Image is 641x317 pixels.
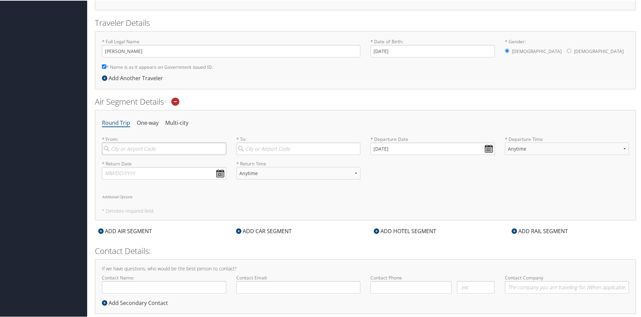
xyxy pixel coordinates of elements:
div: ADD RAIL SEGMENT [508,226,571,234]
li: Multi-city [165,116,188,128]
div: Add Another Traveler [102,73,166,82]
div: ADD HOTEL SEGMENT [370,226,440,234]
label: * Departure Time [505,135,629,160]
label: * To: [236,135,361,154]
input: City or Airport Code [102,142,226,154]
label: Contact Company [505,274,629,293]
label: * Full Legal Name [102,38,360,57]
label: * Date of Birth: [370,38,495,57]
input: Contact Email: [236,280,361,293]
input: MM/DD/YYYY [370,142,495,154]
input: Contact Name: [102,280,226,293]
h2: Traveler Details [95,16,636,28]
input: .ext [457,280,495,293]
h2: Contact Details: [95,245,636,256]
div: ADD AIR SEGMENT [95,226,155,234]
input: * Name is as it appears on Government issued ID. [102,64,106,68]
h6: Additional Options: [102,194,629,198]
label: Contact Phone [370,274,495,280]
label: Contact Email: [236,274,361,293]
h5: * Denotes required field [102,208,629,213]
label: * Departure Date [370,135,495,142]
label: * Return Time [236,160,361,166]
label: * Name is as it appears on Government issued ID. [102,60,213,72]
input: City or Airport Code [236,142,361,154]
select: * Departure Time [505,142,629,154]
div: Add Secondary Contact [102,298,171,306]
label: * Gender: [505,38,629,58]
input: * Gender:[DEMOGRAPHIC_DATA][DEMOGRAPHIC_DATA] [567,48,571,52]
label: * Return Date [102,160,226,166]
li: Round Trip [102,116,130,128]
li: One-way [137,116,159,128]
label: [DEMOGRAPHIC_DATA] [512,44,562,57]
input: * Date of Birth: [370,44,495,57]
input: MM/DD/YYYY [102,166,226,179]
div: ADD CAR SEGMENT [233,226,295,234]
h4: If we have questions, who would be the best person to contact? [102,266,629,270]
h2: Air Segment Details [95,95,636,107]
input: * Full Legal Name [102,44,360,57]
label: * From: [102,135,226,154]
label: [DEMOGRAPHIC_DATA] [574,44,624,57]
input: * Gender:[DEMOGRAPHIC_DATA][DEMOGRAPHIC_DATA] [505,48,509,52]
label: Contact Name: [102,274,226,293]
input: Contact Company [505,280,629,293]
